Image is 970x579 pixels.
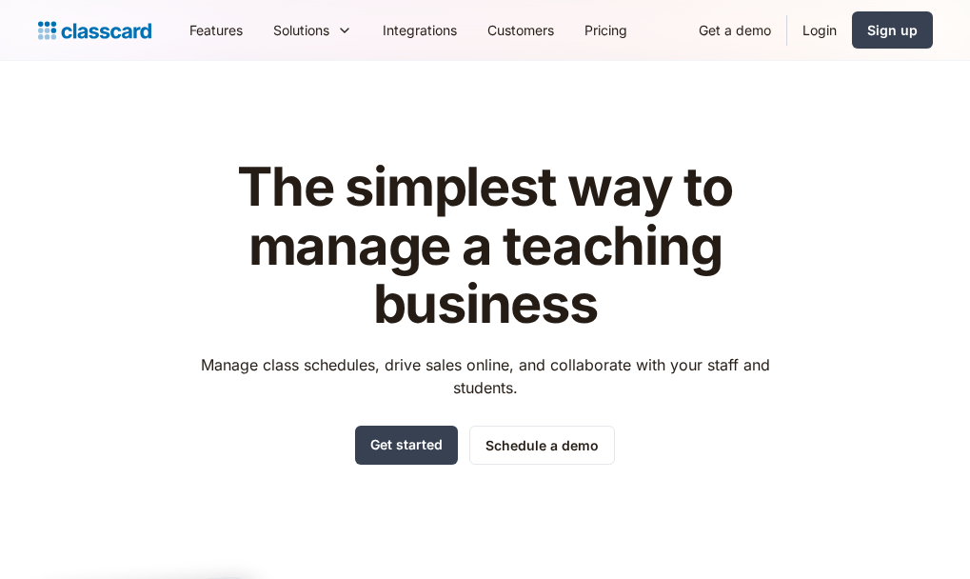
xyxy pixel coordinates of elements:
[469,426,615,465] a: Schedule a demo
[472,9,569,51] a: Customers
[258,9,367,51] div: Solutions
[867,20,918,40] div: Sign up
[174,9,258,51] a: Features
[183,353,787,399] p: Manage class schedules, drive sales online, and collaborate with your staff and students.
[852,11,933,49] a: Sign up
[273,20,329,40] div: Solutions
[569,9,643,51] a: Pricing
[183,158,787,334] h1: The simplest way to manage a teaching business
[38,17,151,44] a: Logo
[355,426,458,465] a: Get started
[367,9,472,51] a: Integrations
[683,9,786,51] a: Get a demo
[787,9,852,51] a: Login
